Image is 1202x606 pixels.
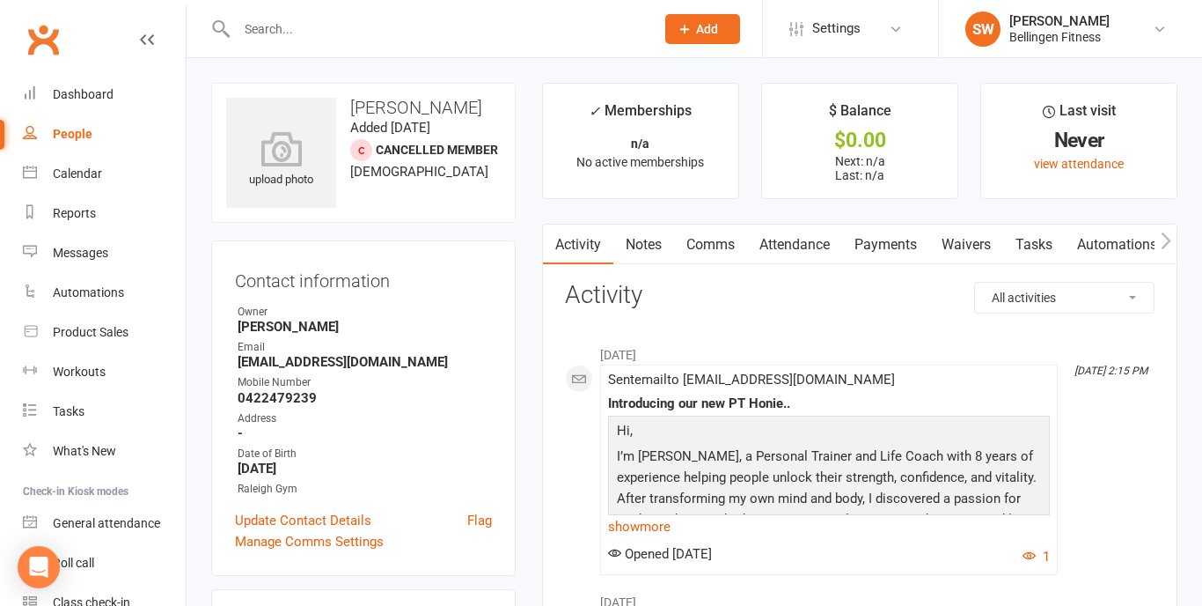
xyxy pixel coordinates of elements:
[778,154,942,182] p: Next: n/a Last: n/a
[608,372,895,388] span: Sent email to [EMAIL_ADDRESS][DOMAIN_NAME]
[1022,546,1050,567] button: 1
[350,120,430,136] time: Added [DATE]
[23,432,186,471] a: What's New
[565,282,1154,309] h3: Activity
[53,87,114,101] div: Dashboard
[1065,225,1169,265] a: Automations
[350,164,488,180] span: [DEMOGRAPHIC_DATA]
[18,546,60,588] div: Open Intercom Messenger
[53,206,96,220] div: Reports
[226,131,336,189] div: upload photo
[238,390,492,406] strong: 0422479239
[23,543,186,583] a: Roll call
[1003,225,1065,265] a: Tasks
[613,225,674,265] a: Notes
[238,461,492,477] strong: [DATE]
[965,11,1000,47] div: SW
[23,115,186,154] a: People
[53,365,106,379] div: Workouts
[23,504,186,543] a: General attendance kiosk mode
[812,9,861,48] span: Settings
[376,143,498,157] span: Cancelled member
[842,225,929,265] a: Payments
[608,396,1050,411] div: Introducing our new PT Honie..
[53,166,102,181] div: Calendar
[235,531,384,552] a: Manage Comms Settings
[1074,365,1147,377] i: [DATE] 2:15 PM
[1034,157,1124,171] a: view attendance
[997,131,1161,150] div: Never
[543,225,613,265] a: Activity
[589,103,600,120] i: ✓
[238,410,492,427] div: Address
[226,98,501,117] h3: [PERSON_NAME]
[608,514,1050,539] a: show more
[829,100,891,131] div: $ Balance
[576,155,704,169] span: No active memberships
[1043,100,1116,131] div: Last visit
[238,339,492,356] div: Email
[53,556,94,570] div: Roll call
[23,154,186,194] a: Calendar
[23,313,186,352] a: Product Sales
[238,319,492,335] strong: [PERSON_NAME]
[53,285,124,299] div: Automations
[747,225,842,265] a: Attendance
[238,374,492,391] div: Mobile Number
[23,392,186,432] a: Tasks
[1009,13,1110,29] div: [PERSON_NAME]
[467,510,492,531] a: Flag
[608,546,712,562] span: Opened [DATE]
[589,100,692,132] div: Memberships
[53,444,116,458] div: What's New
[1009,29,1110,45] div: Bellingen Fitness
[53,404,84,418] div: Tasks
[565,336,1154,365] li: [DATE]
[23,352,186,392] a: Workouts
[53,516,160,530] div: General attendance
[238,481,492,498] div: Raleigh Gym
[674,225,747,265] a: Comms
[23,233,186,273] a: Messages
[238,425,492,441] strong: -
[778,131,942,150] div: $0.00
[53,325,128,339] div: Product Sales
[235,264,492,291] h3: Contact information
[929,225,1003,265] a: Waivers
[238,446,492,462] div: Date of Birth
[23,273,186,313] a: Automations
[696,22,718,36] span: Add
[231,17,642,41] input: Search...
[23,75,186,115] a: Dashboard
[631,137,649,151] strong: n/a
[21,18,65,62] a: Clubworx
[612,420,1045,446] p: Hi,
[665,14,740,44] button: Add
[238,354,492,370] strong: [EMAIL_ADDRESS][DOMAIN_NAME]
[23,194,186,233] a: Reports
[53,127,92,141] div: People
[53,246,108,260] div: Messages
[238,304,492,321] div: Owner
[235,510,371,531] a: Update Contact Details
